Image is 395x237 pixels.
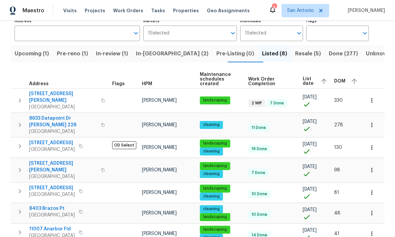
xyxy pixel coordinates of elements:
[29,104,97,110] span: [GEOGRAPHIC_DATA]
[63,7,77,14] span: Visits
[173,7,199,14] span: Properties
[29,226,75,232] span: 11007 Anarbor Fld
[267,100,286,106] span: 7 Done
[249,100,265,106] span: 2 WIP
[303,228,317,233] span: [DATE]
[295,49,321,58] span: Resale (5)
[207,7,250,14] span: Geo Assignments
[136,49,208,58] span: In-[GEOGRAPHIC_DATA] (2)
[303,187,317,192] span: [DATE]
[306,19,369,23] label: Flags
[148,30,169,36] span: 1 Selected
[294,29,304,38] button: Open
[249,146,270,152] span: 19 Done
[85,7,105,14] span: Projects
[303,77,315,86] span: List date
[334,79,345,84] span: DOM
[142,211,177,215] span: [PERSON_NAME]
[29,185,75,191] span: [STREET_ADDRESS]
[360,29,370,38] button: Open
[112,82,125,86] span: Flags
[200,97,230,103] span: landscaping
[303,95,317,99] span: [DATE]
[303,119,317,124] span: [DATE]
[15,49,49,58] span: Upcoming (1)
[334,231,339,236] span: 41
[334,168,340,172] span: 98
[142,123,177,127] span: [PERSON_NAME]
[200,227,230,232] span: landscaping
[29,90,97,104] span: [STREET_ADDRESS][PERSON_NAME]
[57,49,88,58] span: Pre-reno (1)
[29,212,75,218] span: [GEOGRAPHIC_DATA]
[334,123,343,127] span: 278
[200,194,222,199] span: cleaning
[249,125,269,131] span: 11 Done
[329,49,358,58] span: Done (277)
[29,146,75,153] span: [GEOGRAPHIC_DATA]
[96,49,128,58] span: In-review (1)
[334,98,343,103] span: 330
[249,170,268,176] span: 7 Done
[248,77,291,86] span: Work Order Completion
[200,214,230,220] span: landscaping
[216,49,254,58] span: Pre-Listing (0)
[200,141,230,146] span: landscaping
[303,164,317,169] span: [DATE]
[143,19,237,23] label: Markets
[22,7,44,14] span: Maestro
[200,206,222,212] span: cleaning
[334,211,340,215] span: 48
[29,173,97,180] span: [GEOGRAPHIC_DATA]
[29,191,75,198] span: [GEOGRAPHIC_DATA]
[29,128,97,135] span: [GEOGRAPHIC_DATA]
[142,82,152,86] span: HPM
[245,30,266,36] span: 1 Selected
[142,168,177,172] span: [PERSON_NAME]
[112,141,136,149] span: OD Select
[142,145,177,150] span: [PERSON_NAME]
[334,190,339,195] span: 81
[200,171,222,177] span: cleaning
[131,29,141,38] button: Open
[29,82,49,86] span: Address
[200,72,237,86] span: Maintenance schedules created
[151,8,165,13] span: Tasks
[200,186,230,191] span: landscaping
[345,7,385,14] span: [PERSON_NAME]
[303,142,317,147] span: [DATE]
[29,140,75,146] span: [STREET_ADDRESS]
[29,205,75,212] span: 8403 Brazos Pt
[249,191,270,197] span: 10 Done
[29,160,97,173] span: [STREET_ADDRESS][PERSON_NAME]
[228,29,238,38] button: Open
[113,7,143,14] span: Work Orders
[200,122,222,128] span: cleaning
[334,145,342,150] span: 130
[142,190,177,195] span: [PERSON_NAME]
[262,49,287,58] span: Listed (8)
[15,19,140,23] label: Address
[200,148,222,154] span: cleaning
[29,115,97,128] span: 8633 Datapoint Dr [PERSON_NAME] 228
[303,207,317,212] span: [DATE]
[272,4,277,11] div: 4
[142,98,177,103] span: [PERSON_NAME]
[240,19,303,23] label: Individuals
[142,231,177,236] span: [PERSON_NAME]
[249,212,270,217] span: 10 Done
[287,7,314,14] span: San Antonio
[200,163,230,169] span: landscaping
